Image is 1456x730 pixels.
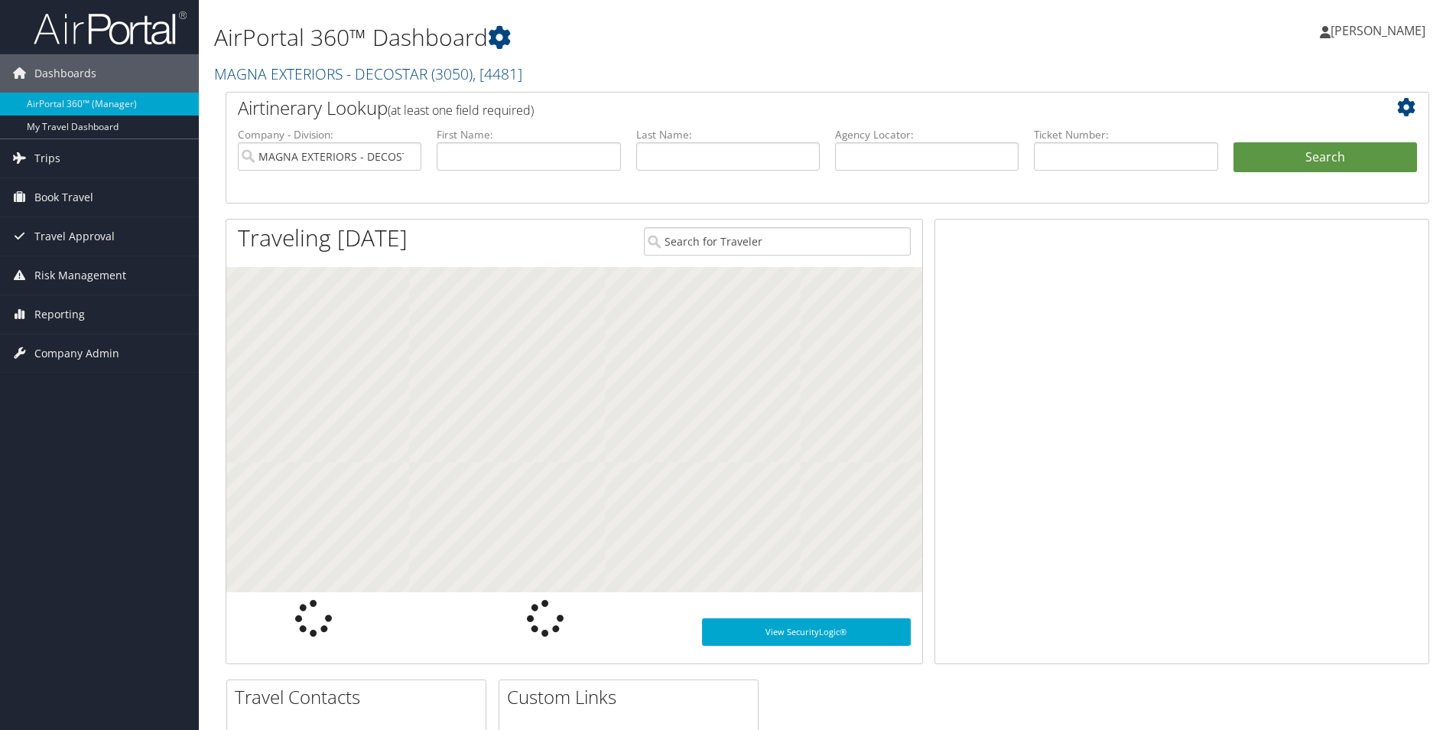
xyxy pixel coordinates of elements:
[34,178,93,217] span: Book Travel
[636,127,820,142] label: Last Name:
[34,295,85,334] span: Reporting
[431,64,473,84] span: ( 3050 )
[238,95,1317,121] h2: Airtinerary Lookup
[34,139,60,178] span: Trips
[214,21,1032,54] h1: AirPortal 360™ Dashboard
[507,684,758,710] h2: Custom Links
[702,618,911,646] a: View SecurityLogic®
[388,102,534,119] span: (at least one field required)
[835,127,1019,142] label: Agency Locator:
[34,334,119,373] span: Company Admin
[214,64,522,84] a: MAGNA EXTERIORS - DECOSTAR
[644,227,911,256] input: Search for Traveler
[1331,22,1425,39] span: [PERSON_NAME]
[34,10,187,46] img: airportal-logo.png
[34,217,115,256] span: Travel Approval
[1233,142,1417,173] button: Search
[235,684,486,710] h2: Travel Contacts
[437,127,620,142] label: First Name:
[34,54,96,93] span: Dashboards
[1034,127,1217,142] label: Ticket Number:
[238,222,408,254] h1: Traveling [DATE]
[473,64,522,84] span: , [ 4481 ]
[34,256,126,295] span: Risk Management
[1320,8,1441,54] a: [PERSON_NAME]
[238,127,421,142] label: Company - Division:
